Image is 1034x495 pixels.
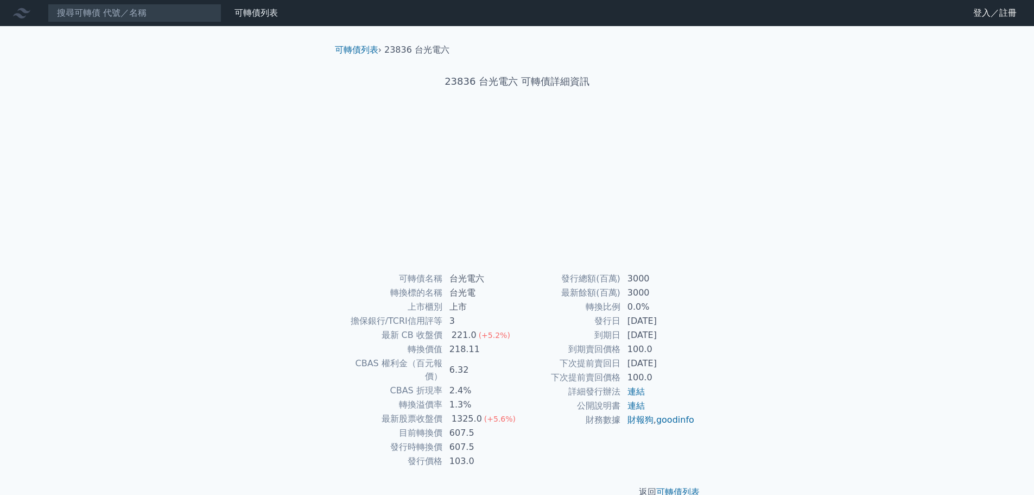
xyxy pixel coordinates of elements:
td: 下次提前賣回日 [517,356,621,371]
td: 0.0% [621,300,695,314]
td: 轉換溢價率 [339,398,443,412]
td: 發行日 [517,314,621,328]
a: 財報狗 [627,415,654,425]
td: 發行價格 [339,454,443,468]
td: , [621,413,695,427]
td: 3000 [621,272,695,286]
td: 到期日 [517,328,621,342]
a: 可轉債列表 [335,45,378,55]
td: 目前轉換價 [339,426,443,440]
td: 607.5 [443,426,517,440]
td: 上市櫃別 [339,300,443,314]
td: 100.0 [621,342,695,356]
td: [DATE] [621,328,695,342]
td: 發行時轉換價 [339,440,443,454]
a: 登入／註冊 [965,4,1025,22]
td: 發行總額(百萬) [517,272,621,286]
li: 23836 台光電六 [384,43,449,57]
span: (+5.6%) [484,415,516,423]
td: 台光電六 [443,272,517,286]
a: 可轉債列表 [234,8,278,18]
td: 103.0 [443,454,517,468]
td: 到期賣回價格 [517,342,621,356]
td: 最新股票收盤價 [339,412,443,426]
td: 3 [443,314,517,328]
td: 最新 CB 收盤價 [339,328,443,342]
td: 2.4% [443,384,517,398]
td: 台光電 [443,286,517,300]
td: 轉換價值 [339,342,443,356]
td: 下次提前賣回價格 [517,371,621,385]
span: (+5.2%) [479,331,510,340]
h1: 23836 台光電六 可轉債詳細資訊 [326,74,708,89]
td: [DATE] [621,356,695,371]
td: 上市 [443,300,517,314]
td: 3000 [621,286,695,300]
a: goodinfo [656,415,694,425]
div: 221.0 [449,329,479,342]
input: 搜尋可轉債 代號／名稱 [48,4,221,22]
td: [DATE] [621,314,695,328]
td: 218.11 [443,342,517,356]
td: 財務數據 [517,413,621,427]
td: 轉換比例 [517,300,621,314]
li: › [335,43,382,57]
td: 1.3% [443,398,517,412]
a: 連結 [627,400,645,411]
td: 擔保銀行/TCRI信用評等 [339,314,443,328]
a: 連結 [627,386,645,397]
div: 1325.0 [449,412,484,425]
td: 6.32 [443,356,517,384]
td: 詳細發行辦法 [517,385,621,399]
td: CBAS 權利金（百元報價） [339,356,443,384]
td: 607.5 [443,440,517,454]
td: 可轉債名稱 [339,272,443,286]
td: CBAS 折現率 [339,384,443,398]
td: 轉換標的名稱 [339,286,443,300]
td: 100.0 [621,371,695,385]
td: 最新餘額(百萬) [517,286,621,300]
td: 公開說明書 [517,399,621,413]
